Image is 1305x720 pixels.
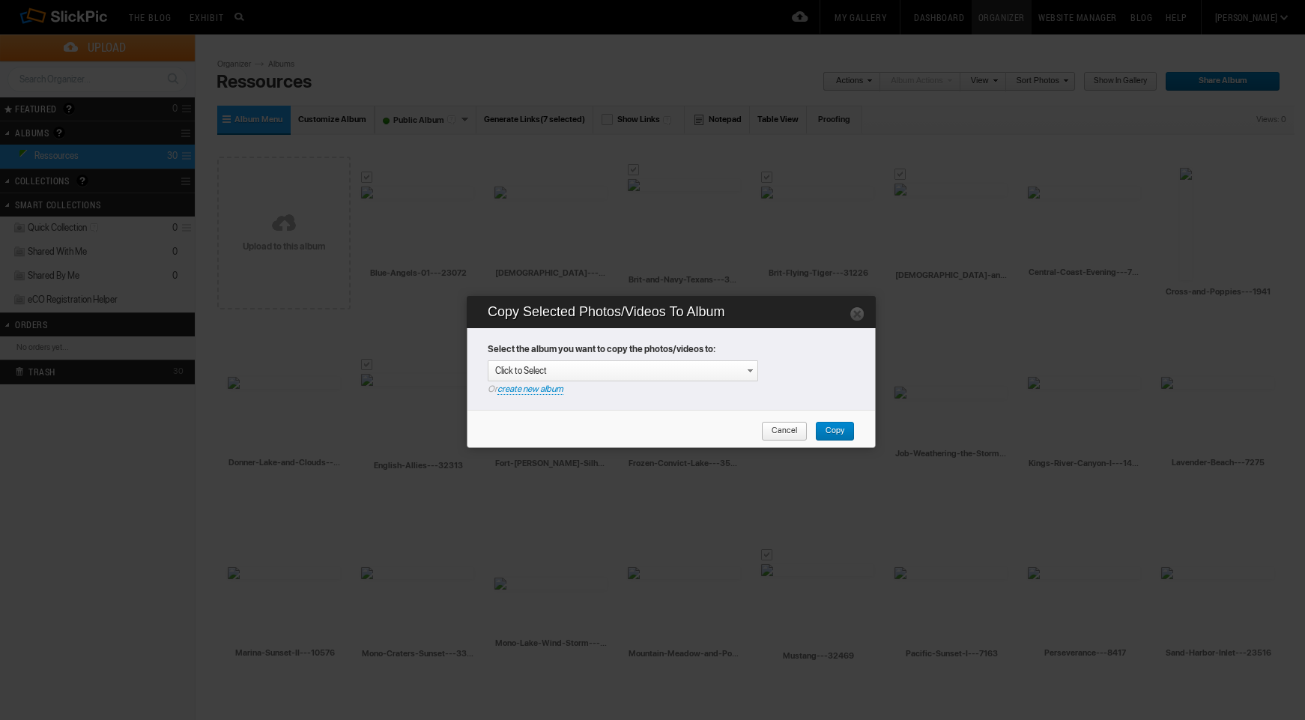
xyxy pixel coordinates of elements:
a: create new album [497,384,563,395]
strong: Select the album you want to copy the photos/videos to: [488,343,859,360]
h2: Copy Selected Photos/Videos To Album [488,294,859,328]
span: Click to Select [495,366,547,376]
a: Cancel [761,422,808,441]
i: Or [488,381,859,395]
span: Cancel [761,422,797,441]
a: Close [850,306,865,321]
span: Copy [815,422,844,441]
